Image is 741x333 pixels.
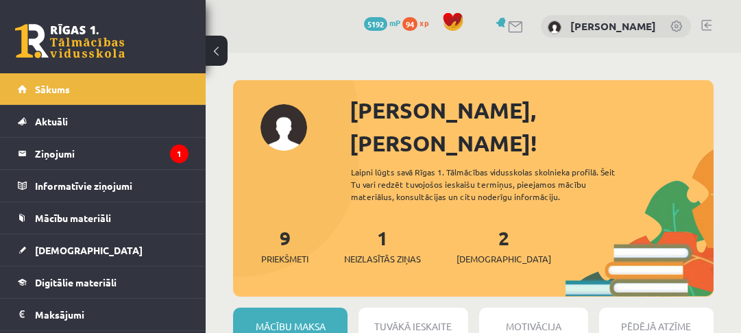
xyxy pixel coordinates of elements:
a: Rīgas 1. Tālmācības vidusskola [15,24,125,58]
a: Ziņojumi1 [18,138,189,169]
span: 5192 [364,17,387,31]
span: Sākums [35,83,70,95]
a: Sākums [18,73,189,105]
span: xp [420,17,428,28]
a: Maksājumi [18,299,189,330]
a: 94 xp [402,17,435,28]
span: mP [389,17,400,28]
span: Mācību materiāli [35,212,111,224]
span: [DEMOGRAPHIC_DATA] [457,252,551,266]
legend: Ziņojumi [35,138,189,169]
a: 9Priekšmeti [261,225,308,266]
a: Digitālie materiāli [18,267,189,298]
span: Digitālie materiāli [35,276,117,288]
img: Olesja Jermolajeva [548,21,561,34]
a: [PERSON_NAME] [570,19,656,33]
a: [DEMOGRAPHIC_DATA] [18,234,189,266]
span: Neizlasītās ziņas [344,252,421,266]
div: [PERSON_NAME], [PERSON_NAME]! [350,94,714,160]
a: 5192 mP [364,17,400,28]
a: 2[DEMOGRAPHIC_DATA] [457,225,551,266]
a: Mācību materiāli [18,202,189,234]
span: Priekšmeti [261,252,308,266]
a: Informatīvie ziņojumi [18,170,189,201]
a: 1Neizlasītās ziņas [344,225,421,266]
span: [DEMOGRAPHIC_DATA] [35,244,143,256]
legend: Informatīvie ziņojumi [35,170,189,201]
i: 1 [170,145,189,163]
a: Aktuāli [18,106,189,137]
div: Laipni lūgts savā Rīgas 1. Tālmācības vidusskolas skolnieka profilā. Šeit Tu vari redzēt tuvojošo... [351,166,640,203]
span: Aktuāli [35,115,68,127]
legend: Maksājumi [35,299,189,330]
span: 94 [402,17,417,31]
